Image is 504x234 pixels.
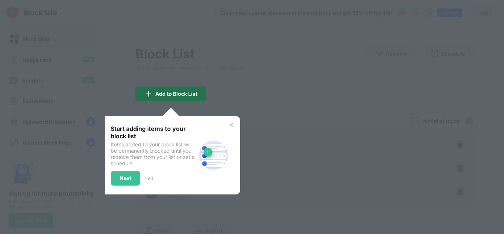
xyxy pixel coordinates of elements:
div: Start adding items to your block list [111,125,196,140]
div: Next [120,175,131,181]
div: 1 of 3 [145,176,153,181]
img: block-site.svg [196,138,231,173]
div: Items added to your block list will be permanently blocked until you remove them from your list o... [111,141,196,166]
div: Add to Block List [155,91,197,97]
img: x-button.svg [228,122,234,128]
